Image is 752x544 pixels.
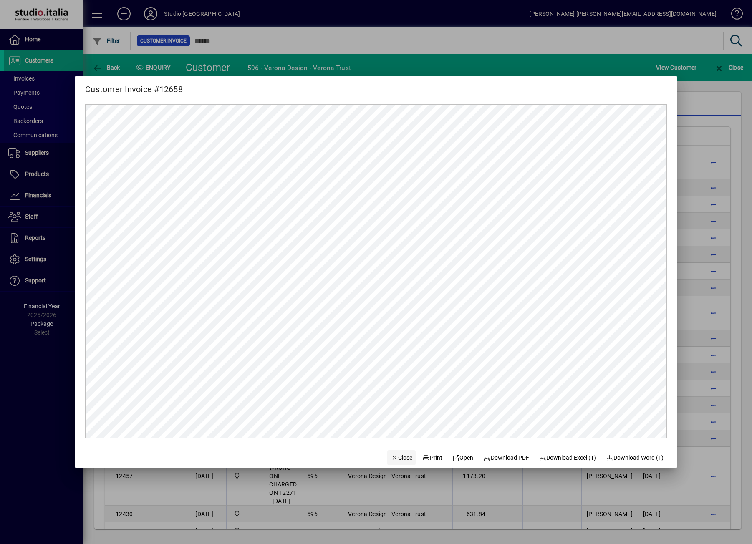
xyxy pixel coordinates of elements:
span: Close [391,453,412,462]
h2: Customer Invoice #12658 [75,76,193,96]
a: Open [449,450,477,465]
span: Open [452,453,474,462]
span: Download Excel (1) [539,453,596,462]
button: Download Excel (1) [536,450,600,465]
button: Print [419,450,446,465]
a: Download PDF [480,450,532,465]
span: Download Word (1) [606,453,664,462]
button: Download Word (1) [603,450,667,465]
span: Download PDF [483,453,529,462]
button: Close [387,450,416,465]
span: Print [422,453,442,462]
